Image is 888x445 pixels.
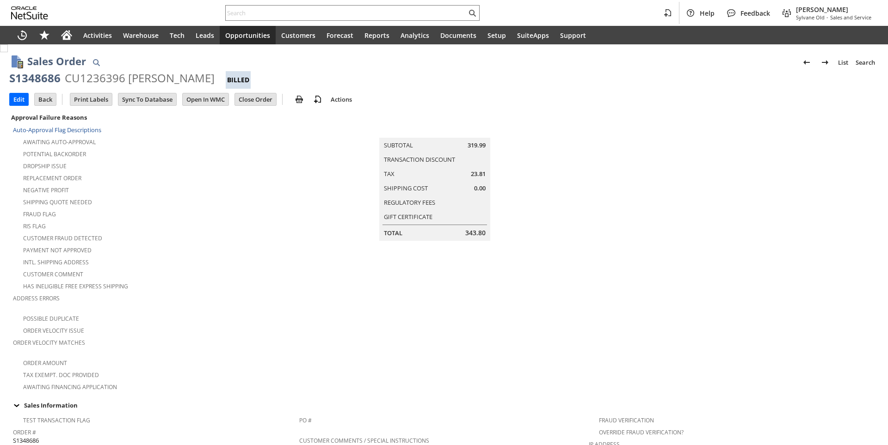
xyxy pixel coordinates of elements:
a: Analytics [395,26,435,44]
a: Order # [13,428,36,436]
div: Shortcuts [33,26,55,44]
a: Setup [482,26,512,44]
input: Search [226,7,467,18]
span: Feedback [740,9,770,18]
a: Customer Comment [23,270,83,278]
a: Total [384,229,402,237]
a: Replacement Order [23,174,81,182]
a: Order Velocity Issue [23,327,84,335]
a: List [834,55,852,70]
span: - [826,14,828,21]
a: Order Velocity Matches [13,339,85,347]
a: Customer Comments / Special Instructions [299,437,429,445]
a: Potential Backorder [23,150,86,158]
span: Analytics [401,31,429,40]
a: Has Ineligible Free Express Shipping [23,282,128,290]
a: Tax [384,170,395,178]
a: Tax Exempt. Doc Provided [23,371,99,379]
span: Reports [364,31,389,40]
span: Leads [196,31,214,40]
a: Order Amount [23,359,67,367]
svg: Home [61,30,72,41]
a: Support [555,26,592,44]
a: Intl. Shipping Address [23,258,89,266]
span: Activities [83,31,112,40]
input: Close Order [235,93,276,105]
img: Quick Find [91,57,102,68]
td: Sales Information [9,399,879,411]
span: 343.80 [465,228,486,238]
a: Leads [190,26,220,44]
span: 23.81 [471,170,486,178]
span: Customers [281,31,315,40]
span: Sales and Service [830,14,871,21]
a: Tech [164,26,190,44]
div: S1348686 [9,71,61,85]
img: Previous [801,57,812,68]
a: Transaction Discount [384,155,455,164]
img: Next [820,57,831,68]
span: 319.99 [468,141,486,150]
a: Activities [78,26,117,44]
input: Open In WMC [183,93,228,105]
a: PO # [299,416,312,424]
div: Approval Failure Reasons [9,111,296,123]
div: CU1236396 [PERSON_NAME] [65,71,215,85]
a: RIS flag [23,222,46,230]
a: Payment not approved [23,246,92,254]
a: Regulatory Fees [384,198,435,207]
a: Search [852,55,879,70]
a: Documents [435,26,482,44]
input: Sync To Database [118,93,176,105]
a: Warehouse [117,26,164,44]
a: Dropship Issue [23,162,67,170]
a: Gift Certificate [384,213,432,221]
svg: Recent Records [17,30,28,41]
a: Actions [327,95,356,104]
span: Support [560,31,586,40]
a: Customer Fraud Detected [23,234,102,242]
span: [PERSON_NAME] [796,5,871,14]
svg: logo [11,6,48,19]
a: Auto-Approval Flag Descriptions [13,126,101,134]
span: S1348686 [13,436,39,445]
div: Sales Information [9,399,875,411]
a: Awaiting Auto-Approval [23,138,96,146]
span: Opportunities [225,31,270,40]
a: Negative Profit [23,186,69,194]
span: Setup [487,31,506,40]
a: Home [55,26,78,44]
span: Help [700,9,715,18]
a: Shipping Quote Needed [23,198,92,206]
a: SuiteApps [512,26,555,44]
input: Edit [10,93,28,105]
a: Customers [276,26,321,44]
h1: Sales Order [27,54,86,69]
a: Override Fraud Verification? [599,428,684,436]
input: Back [35,93,56,105]
a: Opportunities [220,26,276,44]
img: print.svg [294,94,305,105]
a: Test Transaction Flag [23,416,90,424]
a: Possible Duplicate [23,315,79,323]
a: Reports [359,26,395,44]
svg: Search [467,7,478,18]
span: 0.00 [474,184,486,193]
span: SuiteApps [517,31,549,40]
span: Sylvane Old [796,14,825,21]
a: Shipping Cost [384,184,428,192]
span: Warehouse [123,31,159,40]
span: Documents [440,31,476,40]
a: Address Errors [13,294,60,302]
a: Fraud Verification [599,416,654,424]
svg: Shortcuts [39,30,50,41]
input: Print Labels [70,93,112,105]
caption: Summary [379,123,490,138]
a: Forecast [321,26,359,44]
div: Billed [226,71,251,89]
img: add-record.svg [312,94,323,105]
span: Tech [170,31,185,40]
a: Subtotal [384,141,413,149]
span: Forecast [327,31,353,40]
a: Awaiting Financing Application [23,383,117,391]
